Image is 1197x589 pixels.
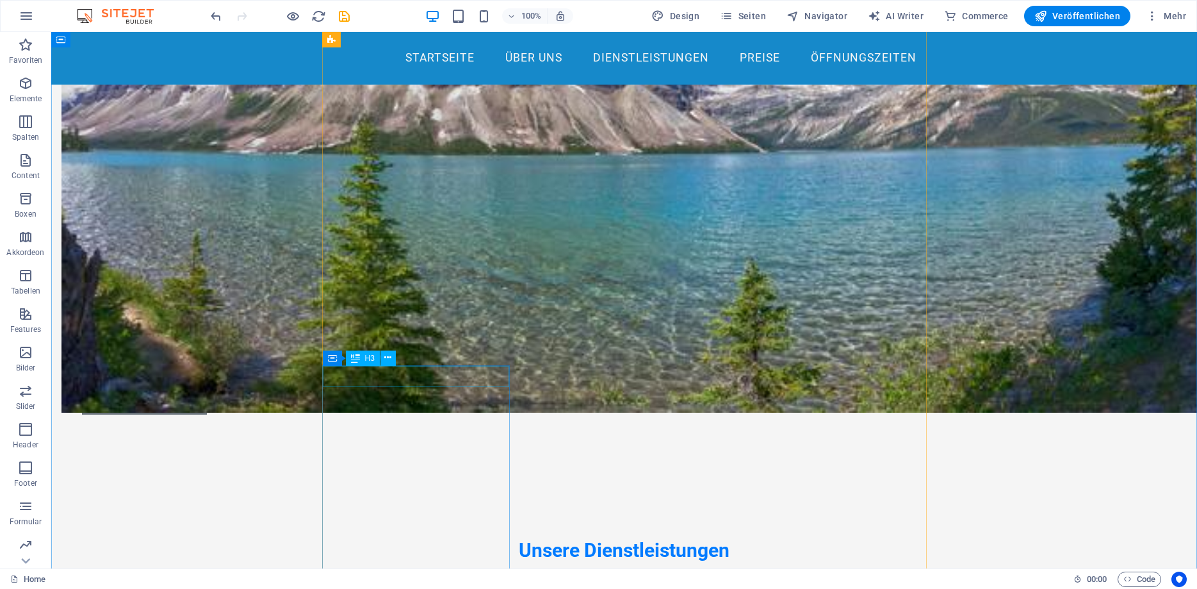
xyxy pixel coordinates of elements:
button: save [336,8,352,24]
p: Features [10,324,41,335]
p: Boxen [15,209,37,219]
i: Rückgängig: Elemente löschen (Strg+Z) [209,9,224,24]
i: Bei Größenänderung Zoomstufe automatisch an das gewählte Gerät anpassen. [555,10,566,22]
button: Mehr [1141,6,1191,26]
button: Code [1118,572,1161,587]
button: Usercentrics [1171,572,1187,587]
span: H3 [365,354,375,362]
button: Commerce [939,6,1014,26]
p: Akkordeon [6,247,44,258]
span: Mehr [1146,10,1186,22]
button: Seiten [715,6,771,26]
p: Content [12,170,40,181]
button: AI Writer [863,6,929,26]
h6: Session-Zeit [1073,572,1107,587]
span: Design [651,10,699,22]
p: Formular [10,517,42,527]
span: Commerce [944,10,1009,22]
img: Editor Logo [74,8,170,24]
p: Header [13,440,38,450]
p: Tabellen [11,286,40,296]
button: Navigator [781,6,852,26]
button: Design [646,6,704,26]
span: AI Writer [868,10,924,22]
button: Veröffentlichen [1024,6,1130,26]
span: : [1096,574,1098,584]
div: Design (Strg+Alt+Y) [646,6,704,26]
a: Klick, um Auswahl aufzuheben. Doppelklick öffnet Seitenverwaltung [10,572,45,587]
p: Elemente [10,94,42,104]
i: Seite neu laden [311,9,326,24]
p: Footer [14,478,37,488]
p: Favoriten [9,55,42,65]
p: Spalten [12,132,39,142]
button: 100% [502,8,548,24]
span: Code [1123,572,1155,587]
button: Klicke hier, um den Vorschau-Modus zu verlassen [285,8,300,24]
p: Slider [16,401,36,411]
p: Bilder [16,363,36,373]
button: reload [311,8,326,24]
button: undo [208,8,224,24]
span: Seiten [720,10,766,22]
span: Navigator [786,10,847,22]
span: Veröffentlichen [1034,10,1120,22]
span: 00 00 [1087,572,1107,587]
i: Save (Ctrl+S) [337,9,352,24]
h6: 100% [521,8,542,24]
